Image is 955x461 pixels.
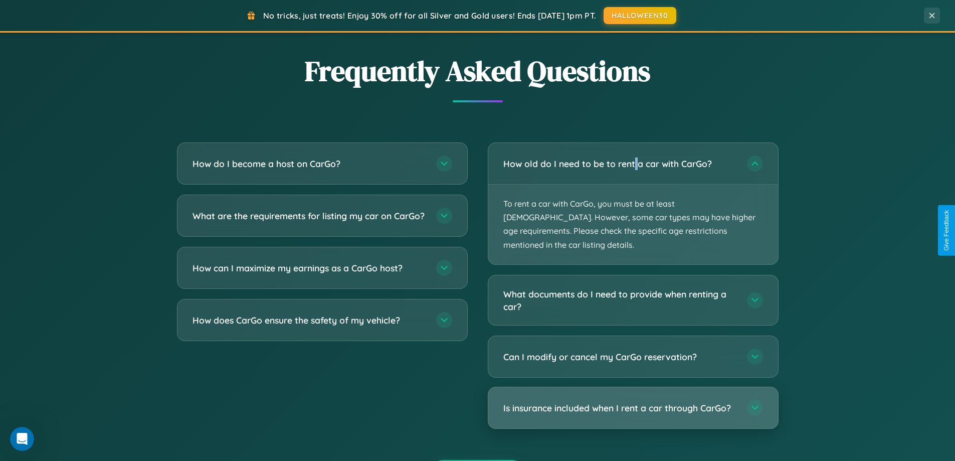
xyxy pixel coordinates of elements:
[193,158,426,170] h3: How do I become a host on CarGo?
[503,351,737,363] h3: Can I modify or cancel my CarGo reservation?
[943,210,950,251] div: Give Feedback
[503,288,737,313] h3: What documents do I need to provide when renting a car?
[503,158,737,170] h3: How old do I need to be to rent a car with CarGo?
[193,210,426,222] h3: What are the requirements for listing my car on CarGo?
[488,185,778,264] p: To rent a car with CarGo, you must be at least [DEMOGRAPHIC_DATA]. However, some car types may ha...
[263,11,596,21] span: No tricks, just treats! Enjoy 30% off for all Silver and Gold users! Ends [DATE] 1pm PT.
[193,262,426,274] h3: How can I maximize my earnings as a CarGo host?
[503,402,737,414] h3: Is insurance included when I rent a car through CarGo?
[604,7,676,24] button: HALLOWEEN30
[177,52,779,90] h2: Frequently Asked Questions
[10,427,34,451] iframe: Intercom live chat
[193,314,426,327] h3: How does CarGo ensure the safety of my vehicle?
